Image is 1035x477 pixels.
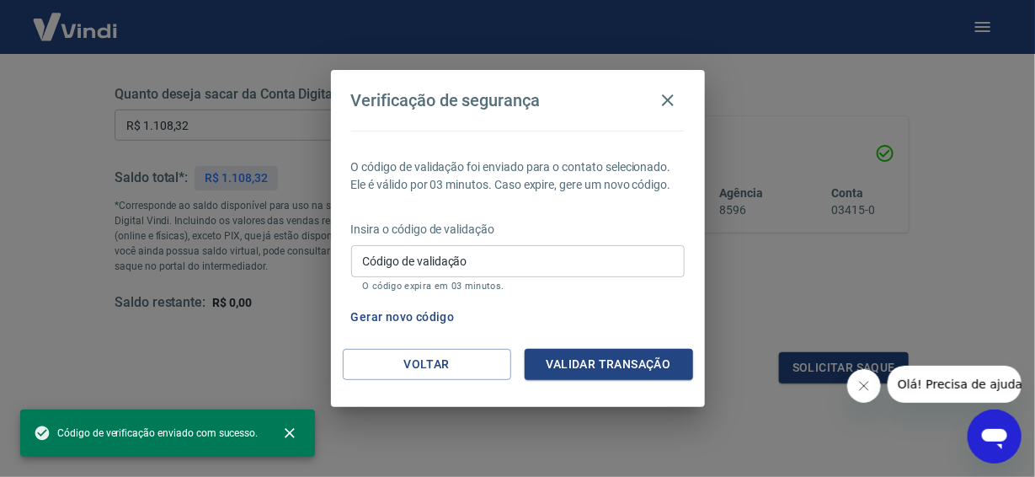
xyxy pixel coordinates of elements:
[351,158,685,194] p: O código de validação foi enviado para o contato selecionado. Ele é válido por 03 minutos. Caso e...
[10,12,141,25] span: Olá! Precisa de ajuda?
[363,281,673,292] p: O código expira em 03 minutos.
[888,366,1022,403] iframe: Mensagem da empresa
[34,425,258,442] span: Código de verificação enviado com sucesso.
[343,349,511,380] button: Voltar
[344,302,461,333] button: Gerar novo código
[351,90,541,110] h4: Verificação de segurança
[271,415,308,452] button: close
[968,410,1022,464] iframe: Botão para abrir a janela de mensagens
[351,221,685,238] p: Insira o código de validação
[525,349,693,380] button: Validar transação
[847,369,881,403] iframe: Fechar mensagem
